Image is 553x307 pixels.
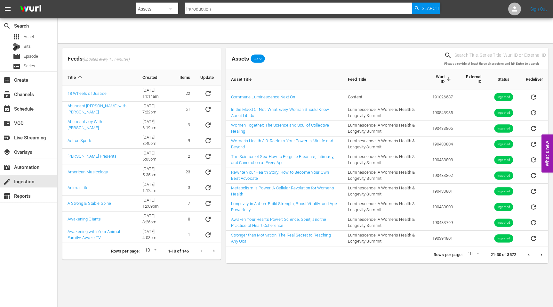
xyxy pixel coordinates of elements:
td: Luminescence: A Women's Health & Longevity Summit [343,121,426,137]
a: The Science of Sex: How to Reignite Pleasure, Intimacy, and Connection at Every Age [231,154,334,165]
span: Reports [3,192,11,200]
td: 190433801 [426,184,458,199]
td: 23 [174,164,196,180]
td: Luminescence: A Women's Health & Longevity Summit [343,168,426,184]
button: Previous page [523,249,535,261]
th: Status [487,69,521,89]
th: Redeliver [521,69,548,89]
a: Awakening Giants [68,217,101,221]
td: 8 [174,212,196,227]
div: 10 [465,250,480,260]
div: Bits [13,43,20,51]
p: 21-30 of 3572 [491,252,516,258]
th: Update [195,70,221,86]
span: Asset [24,34,34,40]
div: 10 [142,246,158,256]
td: Luminescence: A Women's Health & Longevity Summit [343,199,426,215]
table: sticky table [62,70,221,243]
p: Rows per page: [111,248,140,254]
a: Sign Out [530,6,547,12]
a: 18 Wheels of Justice [68,91,107,96]
span: Series [24,63,35,69]
td: 190394801 [426,231,458,246]
span: Ingested [494,189,513,194]
td: 190433799 [426,215,458,231]
span: Ingested [494,142,513,147]
span: Overlays [3,148,11,156]
td: Content [343,89,426,105]
span: Episode [24,53,38,60]
a: Longevity in Action: Build Strength, Boost Vitality, and Age Powerfully [231,201,337,212]
td: 190433805 [426,121,458,137]
td: 3 [174,180,196,196]
p: Rows per page: [434,252,462,258]
span: VOD [3,120,11,127]
td: [DATE] 7:22pm [137,102,174,117]
button: Next page [208,245,220,257]
a: Awaken Your Heart’s Power: Science, Spirit, and the Practice of Heart Coherence [231,217,326,228]
td: [DATE] 4:03pm [137,227,174,243]
span: Assets [232,55,249,62]
th: External ID [458,69,487,89]
a: Action Sports [68,138,92,143]
span: Ingested [494,220,513,225]
a: Abundant [PERSON_NAME] with [PERSON_NAME] [68,104,126,114]
th: Feed Title [343,69,426,89]
span: Create [3,76,11,84]
a: Metabolism Is Power: A Cellular Revolution for Women’s Health [231,186,334,196]
a: [PERSON_NAME] Presents [68,154,116,159]
a: A Strong & Stable Spine [68,201,111,206]
td: Luminescence: A Women's Health & Longevity Summit [343,184,426,199]
button: Next page [535,249,548,261]
span: Wurl ID [431,74,453,84]
td: [DATE] 3:40pm [137,133,174,149]
span: Title [68,75,84,80]
td: Luminescence: A Women's Health & Longevity Summit [343,137,426,152]
td: [DATE] 1:12am [137,180,174,196]
td: 190433802 [426,168,458,184]
td: [DATE] 5:35pm [137,164,174,180]
td: 7 [174,196,196,212]
span: Ingested [494,236,513,241]
a: Animal Life [68,185,89,190]
a: Commune Luminescence Next On [231,95,295,99]
td: 9 [174,117,196,133]
td: 190433803 [426,152,458,168]
td: [DATE] 6:19pm [137,117,174,133]
td: 190843935 [426,105,458,121]
span: 3,572 [251,57,265,61]
span: Series [13,62,20,70]
td: Luminescence: A Women's Health & Longevity Summit [343,105,426,121]
span: Ingested [494,205,513,210]
table: sticky table [226,69,548,246]
td: 2 [174,149,196,164]
a: Rewrite Your Health Story: How to Become Your Own Best Advocate [231,170,329,181]
td: Luminescence: A Women's Health & Longevity Summit [343,215,426,231]
p: Please provide at least three characters and hit Enter to search [444,61,548,67]
td: [DATE] 12:09pm [137,196,174,212]
td: [DATE] 8:26pm [137,212,174,227]
a: Stronger than Motivation: The Real Secret to Reaching Any Goal [231,233,331,244]
button: Open Feedback Widget [541,135,553,173]
td: 190433804 [426,137,458,152]
a: Awakening with Your Animal Family- Awake TV [68,229,120,240]
span: Search [422,3,439,14]
span: Episode [13,53,20,60]
span: Live Streaming [3,134,11,142]
span: Asset [13,33,20,41]
span: (updated every 15 minutes) [83,57,130,62]
th: Items [174,70,196,86]
td: 1 [174,227,196,243]
span: Ingestion [3,178,11,186]
td: Luminescence: A Women's Health & Longevity Summit [343,231,426,246]
input: Search Title, Series Title, Wurl ID or External ID [454,51,548,60]
td: 190433800 [426,199,458,215]
a: American Musicology [68,170,108,174]
img: ans4CAIJ8jUAAAAAAAAAAAAAAAAAAAAAAAAgQb4GAAAAAAAAAAAAAAAAAAAAAAAAJMjXAAAAAAAAAAAAAAAAAAAAAAAAgAT5G... [15,2,46,17]
span: Bits [24,43,31,50]
span: Search [3,22,11,30]
td: [DATE] 11:14am [137,86,174,102]
td: [DATE] 5:05pm [137,149,174,164]
td: 191026587 [426,89,458,105]
span: Ingested [494,95,513,100]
